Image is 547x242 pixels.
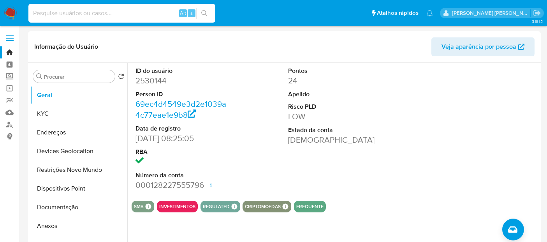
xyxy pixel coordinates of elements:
[30,123,127,142] button: Endereços
[288,102,382,111] dt: Risco PLD
[30,179,127,198] button: Dispositivos Point
[196,8,212,19] button: search-icon
[30,86,127,104] button: Geral
[44,73,112,80] input: Procurar
[288,126,382,134] dt: Estado da conta
[431,37,535,56] button: Veja aparência por pessoa
[30,104,127,123] button: KYC
[30,142,127,161] button: Devices Geolocation
[452,9,531,17] p: leticia.siqueira@mercadolivre.com
[30,217,127,235] button: Anexos
[533,9,541,17] a: Sair
[288,75,382,86] dd: 24
[288,67,382,75] dt: Pontos
[135,180,230,191] dd: 000128227555796
[441,37,516,56] span: Veja aparência por pessoa
[34,43,98,51] h1: Informação do Usuário
[36,73,42,79] button: Procurar
[30,161,127,179] button: Restrições Novo Mundo
[118,73,124,82] button: Retornar ao pedido padrão
[180,9,186,17] span: Alt
[28,8,215,18] input: Pesquise usuários ou casos...
[135,75,230,86] dd: 2530144
[426,10,433,16] a: Notificações
[190,9,193,17] span: s
[288,111,382,122] dd: LOW
[377,9,419,17] span: Atalhos rápidos
[135,124,230,133] dt: Data de registro
[135,171,230,180] dt: Número da conta
[135,90,230,99] dt: Person ID
[30,198,127,217] button: Documentação
[135,67,230,75] dt: ID do usuário
[135,148,230,156] dt: RBA
[135,133,230,144] dd: [DATE] 08:25:05
[288,134,382,145] dd: [DEMOGRAPHIC_DATA]
[135,98,226,120] a: 69ec4d4549e3d2e1039a4c77eae1e9b8
[288,90,382,99] dt: Apelido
